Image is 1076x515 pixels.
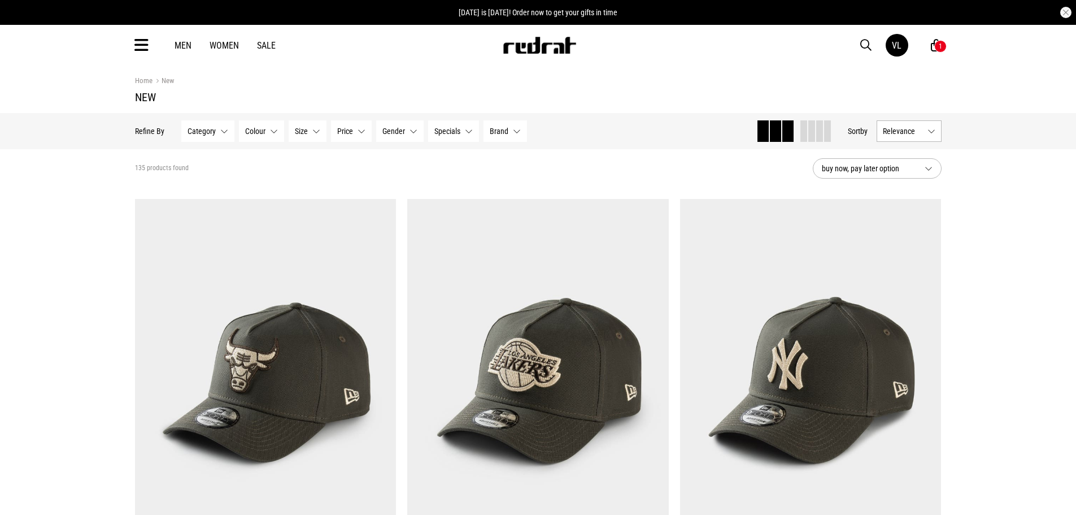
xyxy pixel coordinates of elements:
span: Brand [490,127,508,136]
a: Home [135,76,153,85]
button: Sortby [848,124,868,138]
p: Refine By [135,127,164,136]
span: Category [188,127,216,136]
button: Gender [376,120,424,142]
span: by [860,127,868,136]
span: 135 products found [135,164,189,173]
a: Men [175,40,191,51]
a: New [153,76,174,87]
span: Price [337,127,353,136]
span: buy now, pay later option [822,162,916,175]
button: Category [181,120,234,142]
span: Size [295,127,308,136]
div: VL [892,40,901,51]
a: 1 [931,40,942,51]
button: buy now, pay later option [813,158,942,179]
button: Brand [483,120,527,142]
img: Redrat logo [502,37,577,54]
button: Size [289,120,326,142]
span: Gender [382,127,405,136]
span: Colour [245,127,265,136]
span: Specials [434,127,460,136]
a: Sale [257,40,276,51]
span: [DATE] is [DATE]! Order now to get your gifts in time [459,8,617,17]
div: 1 [939,42,942,50]
button: Specials [428,120,479,142]
a: Women [210,40,239,51]
h1: New [135,90,942,104]
button: Colour [239,120,284,142]
button: Price [331,120,372,142]
span: Relevance [883,127,923,136]
button: Relevance [877,120,942,142]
